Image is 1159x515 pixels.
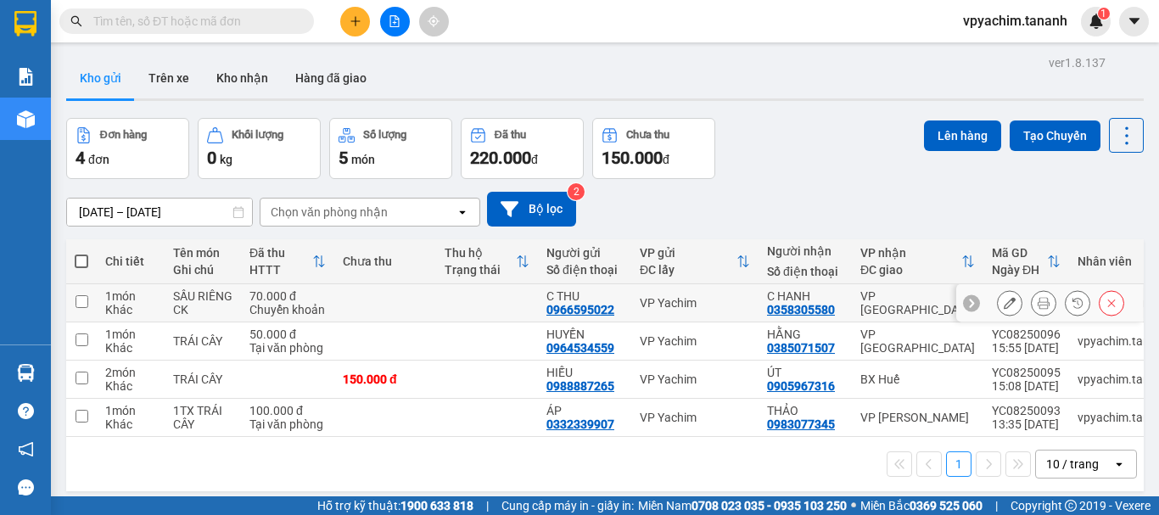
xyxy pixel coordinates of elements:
span: ⚪️ [851,502,856,509]
div: Khác [105,303,156,316]
div: HTTT [249,263,312,277]
img: solution-icon [17,68,35,86]
button: aim [419,7,449,36]
div: 1 món [105,327,156,341]
span: món [351,153,375,166]
div: VP gửi [640,246,736,260]
div: Sửa đơn hàng [997,290,1022,316]
div: Mã GD [992,246,1047,260]
span: search [70,15,82,27]
span: 0 [207,148,216,168]
img: warehouse-icon [17,364,35,382]
div: VP [GEOGRAPHIC_DATA] [860,289,975,316]
span: Miền Bắc [860,496,983,515]
span: Miền Nam [638,496,847,515]
svg: open [456,205,469,219]
button: Đã thu220.000đ [461,118,584,179]
div: Đơn hàng [100,129,147,141]
div: Đã thu [495,129,526,141]
img: warehouse-icon [17,110,35,128]
div: 1TX TRÁI CÂY [173,404,232,431]
span: file-add [389,15,400,27]
div: Khác [105,417,156,431]
button: Tạo Chuyến [1010,120,1100,151]
div: Người gửi [546,246,623,260]
div: Thu hộ [445,246,516,260]
div: 0385071507 [767,341,835,355]
strong: 0369 525 060 [910,499,983,512]
div: Số điện thoại [546,263,623,277]
div: 0988887265 [546,379,614,393]
div: YC08250093 [992,404,1061,417]
th: Toggle SortBy [241,239,334,284]
span: 1 [1100,8,1106,20]
button: Đơn hàng4đơn [66,118,189,179]
div: Số lượng [363,129,406,141]
button: Trên xe [135,58,203,98]
div: Tại văn phòng [249,417,326,431]
button: Lên hàng [924,120,1001,151]
div: 0905967316 [767,379,835,393]
div: Số điện thoại [767,265,843,278]
button: caret-down [1119,7,1149,36]
div: HẰNG [767,327,843,341]
div: 0964534559 [546,341,614,355]
div: VP Yachim [640,296,750,310]
sup: 1 [1098,8,1110,20]
div: Chuyển khoản [249,303,326,316]
div: THẢO [767,404,843,417]
div: VP [PERSON_NAME] [860,411,975,424]
div: Trạng thái [445,263,516,277]
div: Khác [105,341,156,355]
div: 1 món [105,289,156,303]
th: Toggle SortBy [436,239,538,284]
div: VP [GEOGRAPHIC_DATA] [860,327,975,355]
th: Toggle SortBy [631,239,759,284]
div: 2 món [105,366,156,379]
sup: 2 [568,183,585,200]
span: đ [531,153,538,166]
div: 0983077345 [767,417,835,431]
div: YC08250095 [992,366,1061,379]
button: Khối lượng0kg [198,118,321,179]
div: 15:55 [DATE] [992,341,1061,355]
div: 0966595022 [546,303,614,316]
span: Hỗ trợ kỹ thuật: [317,496,473,515]
div: Chưa thu [626,129,669,141]
div: 50.000 đ [249,327,326,341]
div: 150.000 đ [343,372,428,386]
div: 15:08 [DATE] [992,379,1061,393]
div: TRÁI CÂY [173,372,232,386]
button: plus [340,7,370,36]
div: Tên món [173,246,232,260]
div: ĐC lấy [640,263,736,277]
button: Bộ lọc [487,192,576,227]
div: ÚT [767,366,843,379]
input: Select a date range. [67,199,252,226]
div: 100.000 đ [249,404,326,417]
div: Khối lượng [232,129,283,141]
div: Ghi chú [173,263,232,277]
div: Khác [105,379,156,393]
button: Số lượng5món [329,118,452,179]
span: 220.000 [470,148,531,168]
div: HUYỀN [546,327,623,341]
span: | [486,496,489,515]
input: Tìm tên, số ĐT hoặc mã đơn [93,12,294,31]
span: 150.000 [602,148,663,168]
span: | [995,496,998,515]
div: 0332339907 [546,417,614,431]
strong: 1900 633 818 [400,499,473,512]
div: Chưa thu [343,255,428,268]
span: đơn [88,153,109,166]
div: Ngày ĐH [992,263,1047,277]
span: question-circle [18,403,34,419]
button: Chưa thu150.000đ [592,118,715,179]
button: Kho nhận [203,58,282,98]
div: SẦU RIÊNG [173,289,232,303]
svg: open [1112,457,1126,471]
span: 5 [339,148,348,168]
div: CK [173,303,232,316]
span: aim [428,15,440,27]
span: plus [350,15,361,27]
